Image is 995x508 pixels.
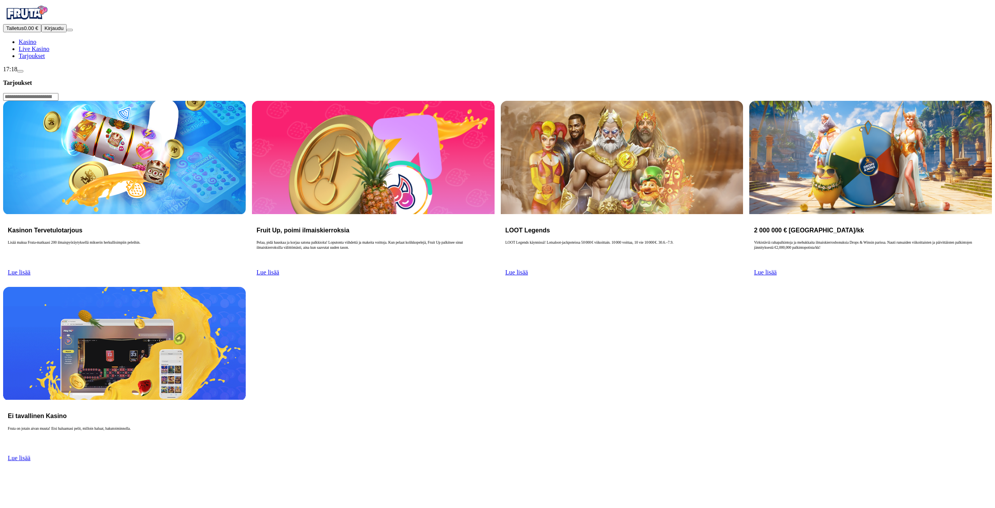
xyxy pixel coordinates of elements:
[19,53,45,59] a: gift-inverted iconTarjoukset
[3,79,992,86] h3: Tarjoukset
[41,24,67,32] button: Kirjaudu
[257,240,490,265] p: Pelaa, pidä hauskaa ja korjaa satona palkkioita! Loputonta viihdettä ja makeita voittoja. Kun pel...
[8,426,241,451] p: Fruta on jotain aivan muuta! Etsi haluamasi pelit, milloin haluat, hakutoiminnolla.
[67,29,73,31] button: menu
[257,269,279,276] a: Lue lisää
[19,46,49,52] a: poker-chip iconLive Kasino
[3,101,246,214] img: Kasinon Tervetulotarjous
[8,269,30,276] a: Lue lisää
[505,227,739,234] h3: LOOT Legends
[8,412,241,420] h3: Ei tavallinen Kasino
[3,17,50,24] a: Fruta
[8,455,30,461] a: Lue lisää
[3,3,992,60] nav: Primary
[19,46,49,52] span: Live Kasino
[19,39,36,45] a: diamond iconKasino
[6,25,24,31] span: Talletus
[44,25,63,31] span: Kirjaudu
[754,240,987,265] p: Virkistäviä rahapalkintoja ja mehukkaita ilmaiskierrosbonuksia Drops & Winsin parissa. Nauti runs...
[8,240,241,265] p: Lisää makua Fruta-matkaasi 200 ilmaispyöräytyksellä mikserin herkullisimpiin peleihin.
[501,101,743,214] img: LOOT Legends
[8,227,241,234] h3: Kasinon Tervetulotarjous
[3,3,50,23] img: Fruta
[505,240,739,265] p: LOOT Legends käynnissä! Lotsaloot‑jackpoteissa 50 000 € viikoittain. 10 000 voittaa, 10 vie 10 00...
[3,66,17,72] span: 17:18
[3,93,58,101] input: Search
[19,53,45,59] span: Tarjoukset
[24,25,38,31] span: 0.00 €
[754,269,777,276] a: Lue lisää
[252,101,495,214] img: Fruit Up, poimi ilmaiskierroksia
[17,70,23,72] button: live-chat
[19,39,36,45] span: Kasino
[3,24,41,32] button: Talletusplus icon0.00 €
[505,269,528,276] a: Lue lisää
[754,227,987,234] h3: 2 000 000 € [GEOGRAPHIC_DATA]/kk
[749,101,992,214] img: 2 000 000 € Palkintopotti/kk
[257,227,490,234] h3: Fruit Up, poimi ilmaiskierroksia
[3,287,246,400] img: Ei tavallinen Kasino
